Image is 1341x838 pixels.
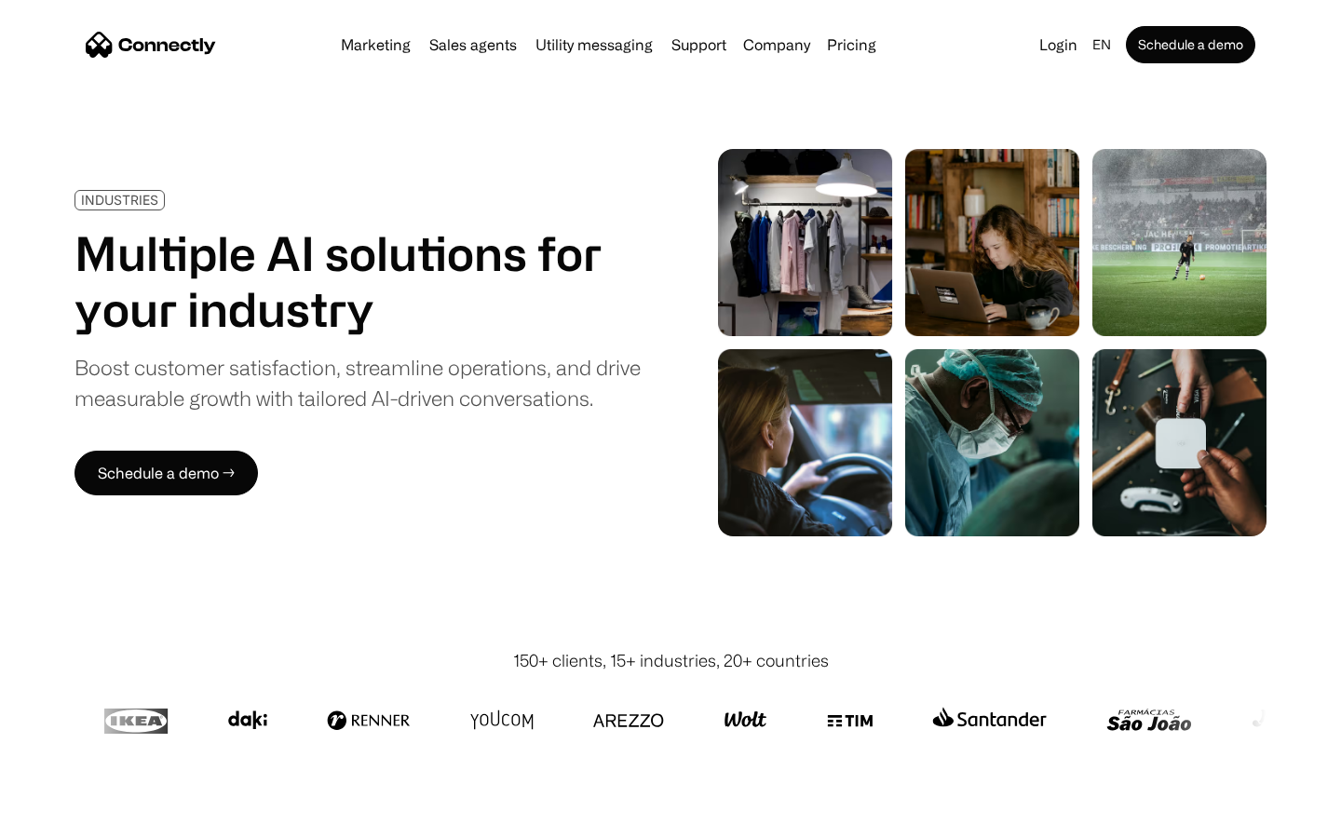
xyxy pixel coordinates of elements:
div: en [1092,32,1111,58]
div: 150+ clients, 15+ industries, 20+ countries [513,648,829,673]
a: Support [664,37,734,52]
h1: Multiple AI solutions for your industry [74,225,641,337]
a: Pricing [819,37,884,52]
a: Marketing [333,37,418,52]
a: Utility messaging [528,37,660,52]
aside: Language selected: English [19,804,112,831]
div: Company [743,32,810,58]
div: INDUSTRIES [81,193,158,207]
ul: Language list [37,805,112,831]
a: Schedule a demo → [74,451,258,495]
a: Schedule a demo [1126,26,1255,63]
div: Boost customer satisfaction, streamline operations, and drive measurable growth with tailored AI-... [74,352,641,413]
a: Sales agents [422,37,524,52]
a: Login [1032,32,1085,58]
